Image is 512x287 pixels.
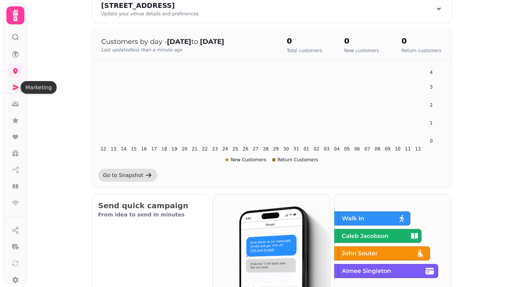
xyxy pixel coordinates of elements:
[354,146,360,152] tspan: 06
[324,146,329,152] tspan: 03
[314,146,319,152] tspan: 02
[212,146,218,152] tspan: 23
[182,146,187,152] tspan: 20
[222,146,228,152] tspan: 24
[263,146,268,152] tspan: 28
[101,0,199,11] div: [STREET_ADDRESS]
[402,48,441,54] p: Return customers
[161,146,167,152] tspan: 18
[242,146,248,152] tspan: 26
[405,146,410,152] tspan: 11
[364,146,370,152] tspan: 07
[252,146,258,152] tspan: 27
[141,146,147,152] tspan: 16
[334,146,339,152] tspan: 04
[98,169,158,182] a: Go to Snapshot
[98,200,204,211] h2: Send quick campaign
[151,146,157,152] tspan: 17
[98,211,204,218] p: From idea to send in minutes
[402,36,441,46] h2: 0
[384,146,390,152] tspan: 09
[430,102,433,108] tspan: 2
[430,84,433,90] tspan: 3
[232,146,238,152] tspan: 25
[293,146,299,152] tspan: 31
[415,146,420,152] tspan: 12
[131,146,137,152] tspan: 15
[200,38,224,46] strong: [DATE]
[225,157,266,163] div: New Customers
[101,11,199,17] div: Update your venue details and preferences
[430,120,433,126] tspan: 1
[283,146,289,152] tspan: 30
[110,146,116,152] tspan: 13
[121,146,126,152] tspan: 14
[344,146,350,152] tspan: 05
[103,171,144,179] div: Go to Snapshot
[202,146,207,152] tspan: 22
[303,146,309,152] tspan: 01
[430,70,433,75] tspan: 4
[344,48,379,54] p: New customers
[21,81,57,94] div: Marketing
[374,146,380,152] tspan: 08
[272,157,318,163] div: Return Customers
[430,138,433,144] tspan: 0
[344,36,379,46] h2: 0
[101,36,272,47] p: Customers by day - to
[167,38,191,46] strong: [DATE]
[273,146,278,152] tspan: 29
[395,146,400,152] tspan: 10
[287,36,323,46] h2: 0
[100,146,106,152] tspan: 12
[171,146,177,152] tspan: 19
[287,48,323,54] p: Total customers
[192,146,197,152] tspan: 21
[101,47,272,53] p: Last updated less than a minute ago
